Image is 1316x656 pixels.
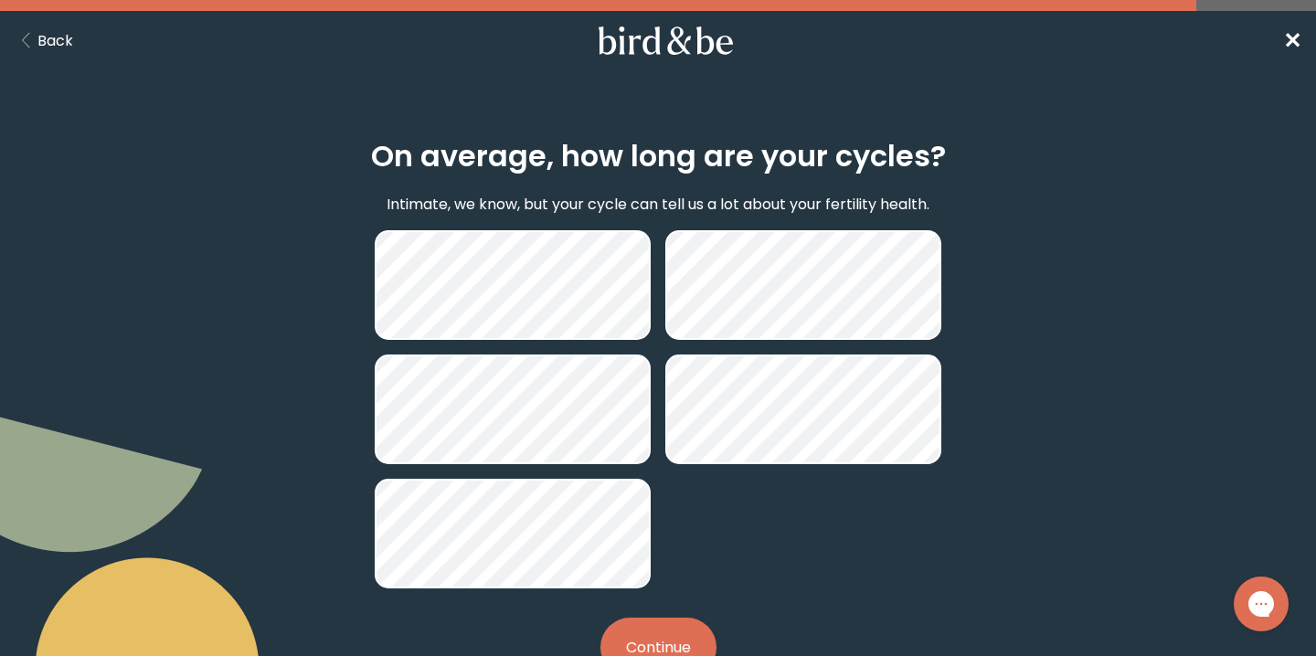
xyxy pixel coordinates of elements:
button: Back Button [15,29,73,52]
span: ✕ [1283,26,1301,56]
h2: On average, how long are your cycles? [371,134,946,178]
a: ✕ [1283,25,1301,57]
p: Intimate, we know, but your cycle can tell us a lot about your fertility health. [387,193,929,216]
iframe: Gorgias live chat messenger [1225,570,1298,638]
